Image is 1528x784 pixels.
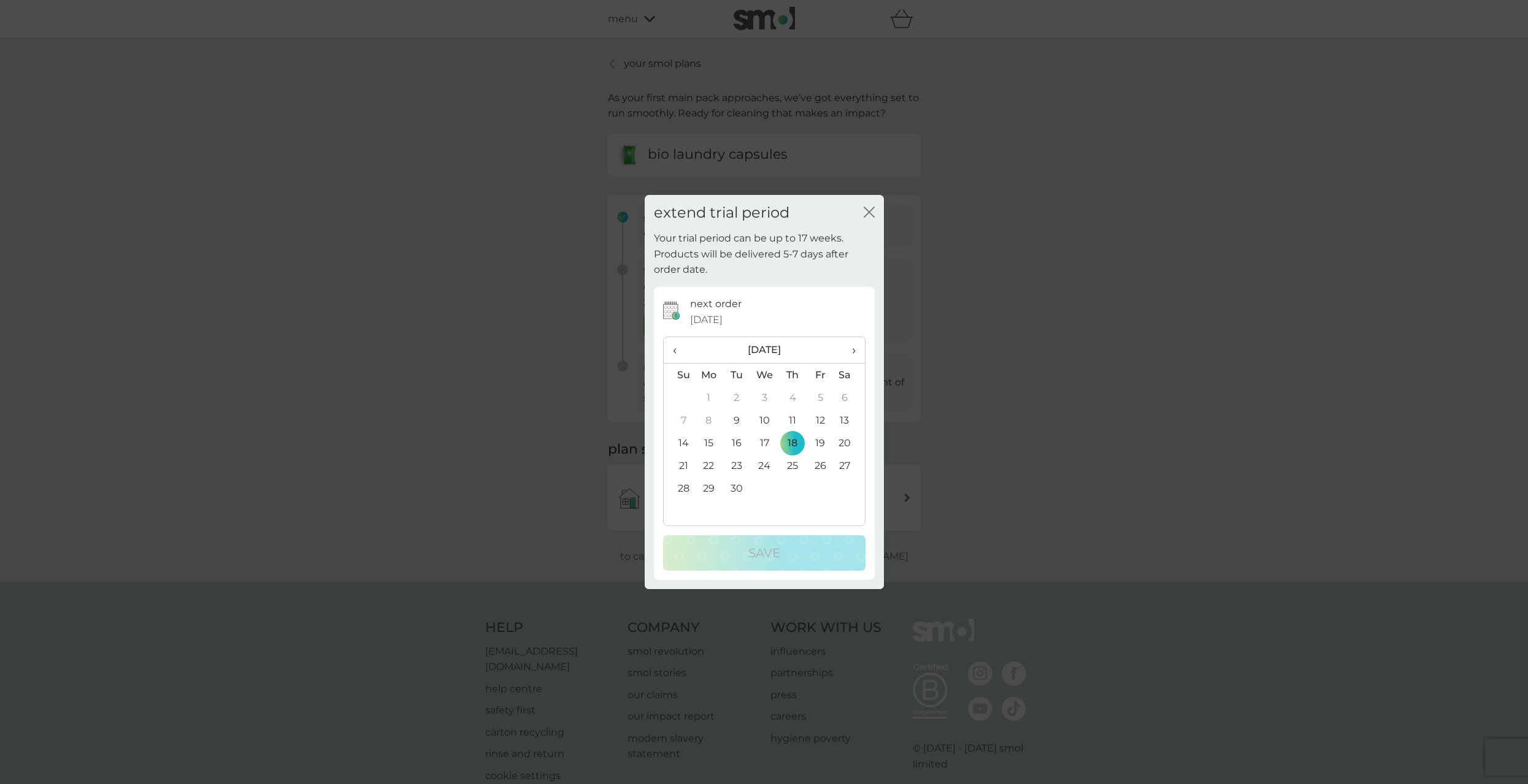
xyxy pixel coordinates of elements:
td: 15 [695,432,723,454]
td: 24 [750,454,778,477]
td: 20 [834,432,864,454]
th: Th [778,363,806,387]
td: 30 [723,477,750,500]
th: Tu [723,363,750,387]
td: 29 [695,477,723,500]
td: 26 [807,454,834,477]
td: 12 [807,409,834,432]
p: Save [748,543,780,563]
td: 6 [834,386,864,409]
span: ‹ [673,337,686,363]
td: 18 [778,432,806,454]
td: 13 [834,409,864,432]
td: 25 [778,454,806,477]
td: 8 [695,409,723,432]
th: Su [664,363,695,387]
p: next order [690,296,742,312]
th: Mo [695,363,723,387]
button: Save [663,535,866,571]
th: [DATE] [695,337,834,363]
td: 21 [664,454,695,477]
td: 7 [664,409,695,432]
td: 11 [778,409,806,432]
td: 4 [778,386,806,409]
td: 14 [664,432,695,454]
p: Your trial period can be up to 17 weeks. Products will be delivered 5-7 days after order date. [654,230,875,278]
td: 1 [695,386,723,409]
td: 16 [723,432,750,454]
td: 9 [723,409,750,432]
h2: extend trial period [654,204,789,222]
td: 2 [723,386,750,409]
th: We [750,363,778,387]
td: 5 [807,386,834,409]
td: 10 [750,409,778,432]
td: 3 [750,386,778,409]
td: 22 [695,454,723,477]
td: 28 [664,477,695,500]
td: 27 [834,454,864,477]
th: Sa [834,363,864,387]
button: close [864,207,875,219]
span: › [843,337,855,363]
td: 17 [750,432,778,454]
th: Fr [807,363,834,387]
td: 23 [723,454,750,477]
span: [DATE] [690,312,723,328]
td: 19 [807,432,834,454]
